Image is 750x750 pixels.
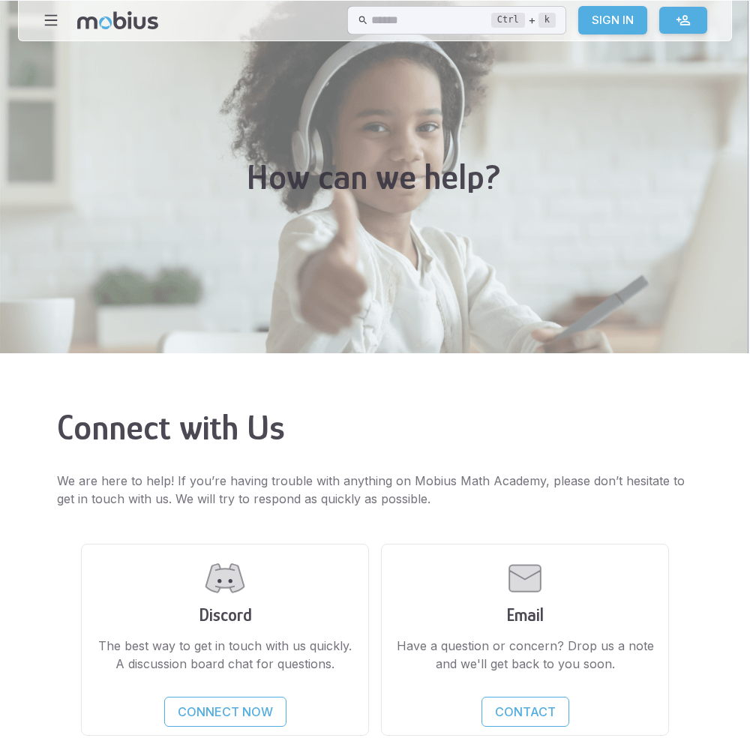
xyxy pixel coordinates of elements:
[394,637,656,673] p: Have a question or concern? Drop us a note and we'll get back to you soon.
[538,13,556,28] kbd: k
[94,637,356,673] p: The best way to get in touch with us quickly. A discussion board chat for questions.
[57,472,693,508] p: We are here to help! If you’re having trouble with anything on Mobius Math Academy, please don’t ...
[495,703,556,721] p: Contact
[394,604,656,625] h3: Email
[164,697,286,727] a: Connect Now
[491,11,556,29] div: +
[578,6,647,34] a: Sign In
[491,13,525,28] kbd: Ctrl
[178,703,273,721] p: Connect Now
[481,697,569,727] a: Contact
[57,407,693,448] h2: Connect with Us
[94,604,356,625] h3: Discord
